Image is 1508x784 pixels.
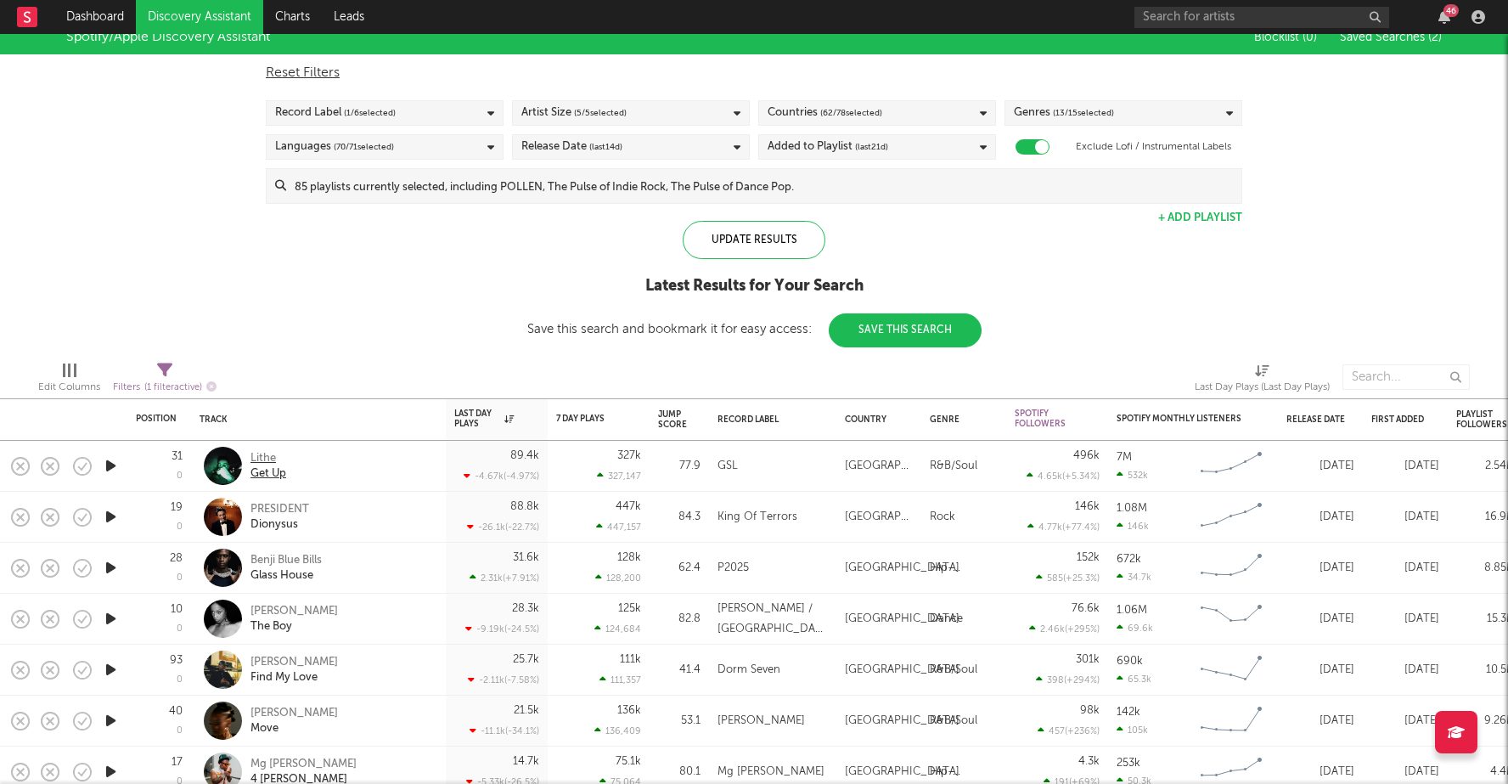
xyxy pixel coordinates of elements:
[617,705,641,716] div: 136k
[171,604,183,615] div: 10
[1015,409,1074,429] div: Spotify Followers
[1117,656,1143,667] div: 690k
[510,450,539,461] div: 89.4k
[1117,470,1148,481] div: 532k
[170,553,183,564] div: 28
[177,624,183,634] div: 0
[658,762,701,782] div: 80.1
[250,655,338,670] div: [PERSON_NAME]
[250,757,357,772] div: Mg [PERSON_NAME]
[464,471,539,482] div: -4.67k ( -4.97 % )
[470,725,539,736] div: -11.1k ( -34.1 % )
[1371,660,1439,680] div: [DATE]
[1080,705,1100,716] div: 98k
[845,415,904,425] div: Country
[1117,452,1132,463] div: 7M
[513,756,539,767] div: 14.7k
[1077,552,1100,563] div: 152k
[1117,414,1244,424] div: Spotify Monthly Listeners
[596,522,641,533] div: 447,157
[1117,707,1140,718] div: 142k
[1117,623,1153,634] div: 69.6k
[1014,103,1114,123] div: Genres
[589,137,622,157] span: (last 14 d)
[66,27,270,48] div: Spotify/Apple Discovery Assistant
[1117,725,1148,736] div: 105k
[514,705,539,716] div: 21.5k
[250,568,322,584] div: Glass House
[845,762,959,782] div: [GEOGRAPHIC_DATA]
[1117,674,1151,685] div: 65.3k
[1286,415,1346,425] div: Release Date
[144,383,202,392] span: ( 1 filter active)
[1117,605,1147,616] div: 1.06M
[930,415,989,425] div: Genre
[658,711,701,731] div: 53.1
[618,603,641,614] div: 125k
[521,137,622,157] div: Release Date
[250,502,309,533] a: PRESIDENTDionysus
[620,654,641,665] div: 111k
[512,603,539,614] div: 28.3k
[1254,31,1317,43] span: Blocklist
[845,507,913,527] div: [GEOGRAPHIC_DATA]
[1036,674,1100,685] div: 398 ( +294 % )
[1456,409,1507,430] div: Playlist Followers
[1335,31,1442,44] button: Saved Searches (2)
[170,655,183,666] div: 93
[250,670,338,685] div: Find My Love
[1117,521,1149,532] div: 146k
[1340,31,1442,43] span: Saved Searches
[617,450,641,461] div: 327k
[465,623,539,635] div: -9.19k ( -24.5 % )
[1286,507,1354,527] div: [DATE]
[169,706,183,717] div: 40
[1036,572,1100,584] div: 585 ( +25.3 % )
[527,323,982,336] div: Save this search and bookmark it for easy access:
[177,726,183,736] div: 0
[1303,31,1317,43] span: ( 0 )
[1286,456,1354,477] div: [DATE]
[717,599,828,640] div: [PERSON_NAME] / [GEOGRAPHIC_DATA]
[1078,756,1100,767] div: 4.3k
[1075,501,1100,512] div: 146k
[344,103,396,123] span: ( 1 / 6 selected)
[1027,471,1100,482] div: 4.65k ( +5.34 % )
[845,711,959,731] div: [GEOGRAPHIC_DATA]
[1371,558,1439,578] div: [DATE]
[250,655,338,685] a: [PERSON_NAME]Find My Love
[467,522,539,533] div: -26.1k ( -22.7 % )
[845,609,959,629] div: [GEOGRAPHIC_DATA]
[275,137,394,157] div: Languages
[250,706,338,721] div: [PERSON_NAME]
[930,609,963,629] div: Dance
[574,103,627,123] span: ( 5 / 5 selected)
[177,522,183,532] div: 0
[1117,758,1140,769] div: 253k
[172,451,183,462] div: 31
[513,552,539,563] div: 31.6k
[250,517,309,533] div: Dionysus
[594,725,641,736] div: 136,409
[266,63,1242,83] div: Reset Filters
[1286,711,1354,731] div: [DATE]
[1053,103,1114,123] span: ( 13 / 15 selected)
[250,619,338,635] div: The Boy
[658,456,701,477] div: 77.9
[930,507,955,527] div: Rock
[1428,31,1442,43] span: ( 2 )
[1158,212,1242,223] button: + Add Playlist
[845,660,959,680] div: [GEOGRAPHIC_DATA]
[1443,4,1459,17] div: 46
[521,103,627,123] div: Artist Size
[1371,507,1439,527] div: [DATE]
[527,276,982,296] div: Latest Results for Your Search
[717,762,824,782] div: Mg [PERSON_NAME]
[1193,496,1269,539] svg: Chart title
[250,553,322,568] div: Benji Blue Bills
[1076,137,1231,157] label: Exclude Lofi / Instrumental Labels
[930,762,998,782] div: Hip-Hop/Rap
[658,409,687,430] div: Jump Score
[930,711,977,731] div: R&B/Soul
[717,558,749,578] div: P2025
